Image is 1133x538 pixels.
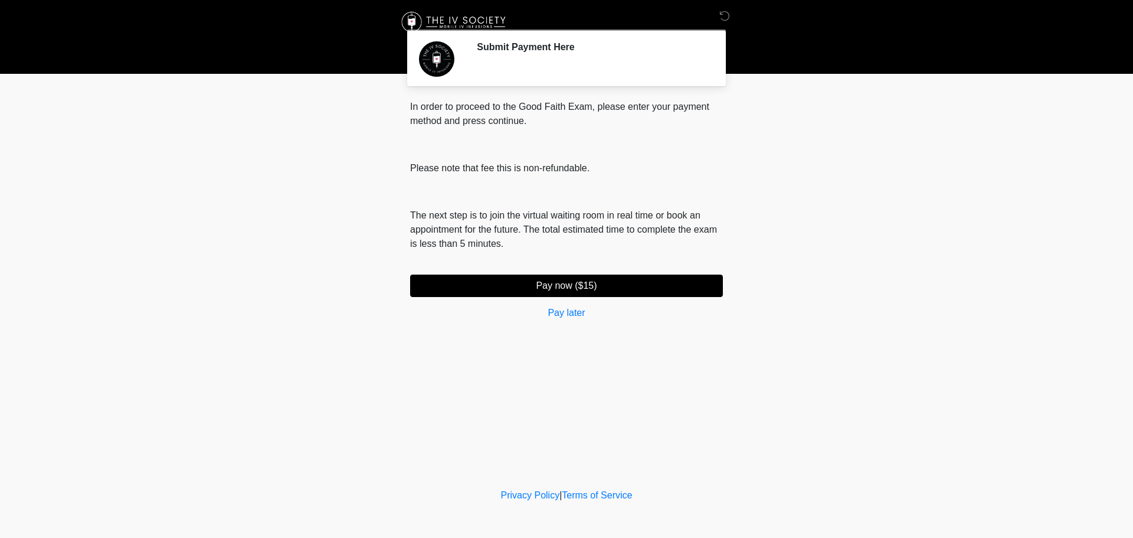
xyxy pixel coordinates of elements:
p: The next step is to join the virtual waiting room in real time or book an appointment for the fut... [410,208,723,251]
button: Pay now ($15) [410,275,723,297]
h2: Submit Payment Here [477,41,705,53]
p: Please note that fee this is non-refundable. [410,161,723,175]
a: Terms of Service [562,490,632,500]
img: Agent Avatar [419,41,454,77]
img: The IV Society Logo [398,9,511,35]
a: | [559,490,562,500]
a: Privacy Policy [501,490,560,500]
button: Pay later [410,302,723,324]
p: In order to proceed to the Good Faith Exam, please enter your payment method and press continue. [410,100,723,128]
